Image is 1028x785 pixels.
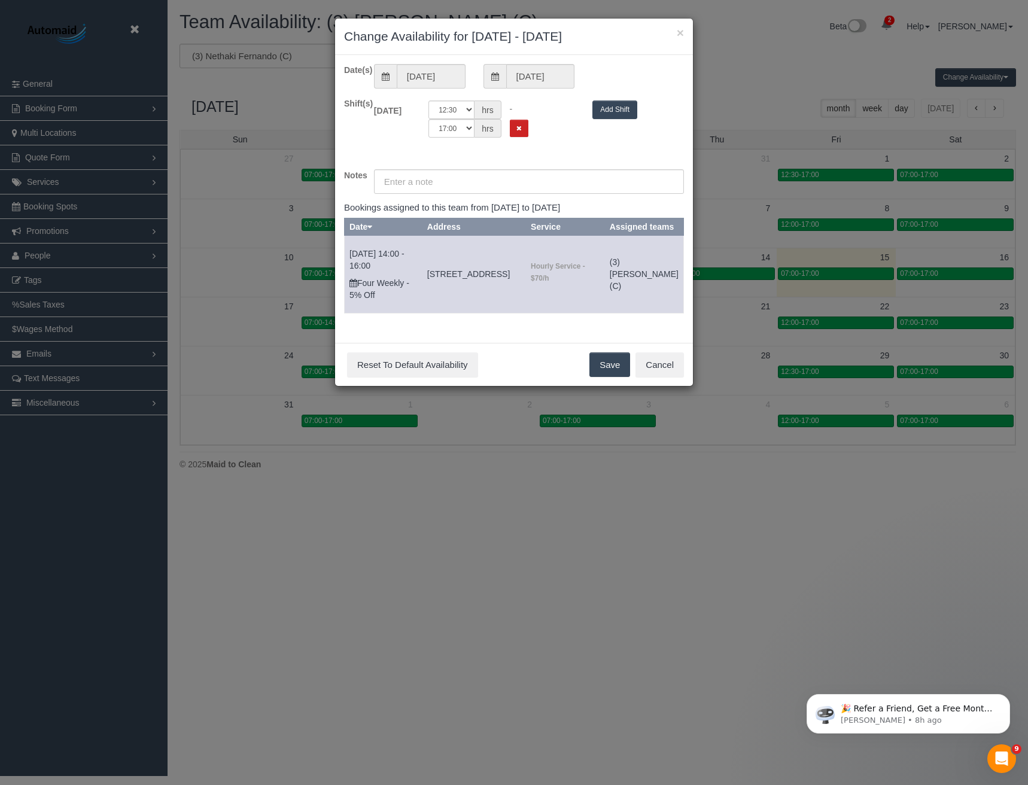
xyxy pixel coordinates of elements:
[510,104,513,114] span: -
[789,669,1028,753] iframe: Intercom notifications message
[526,218,605,236] th: Service
[677,26,684,39] button: ×
[592,101,637,119] button: Add Shift
[335,169,365,181] label: Notes
[397,64,466,89] input: From
[347,352,478,378] button: Reset To Default Availability
[344,203,684,213] h4: Bookings assigned to this team from [DATE] to [DATE]
[335,19,693,386] sui-modal: Change Availability for 29/08/2025 - 29/08/2025
[374,169,684,194] input: Enter a note
[345,236,422,314] td: Schedule date
[349,248,417,272] p: [DATE] 14:00 - 16:00
[987,744,1016,773] iframe: Intercom live chat
[510,120,528,137] button: Remove Shift
[526,236,605,314] td: Service location
[335,98,365,109] label: Shift(s)
[365,101,419,117] label: [DATE]
[344,28,684,45] h3: Change Availability for [DATE] - [DATE]
[1012,744,1021,754] span: 9
[635,352,684,378] button: Cancel
[422,236,525,314] td: Service location
[422,218,525,236] th: Address
[604,236,683,314] td: Assigned teams
[475,119,501,138] span: hrs
[589,352,630,378] button: Save
[531,262,585,282] strong: Hourly Service - $70/h
[475,101,501,119] span: hrs
[604,218,683,236] th: Assigned teams
[345,218,422,236] th: Date
[335,64,365,76] label: Date(s)
[506,64,575,89] input: To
